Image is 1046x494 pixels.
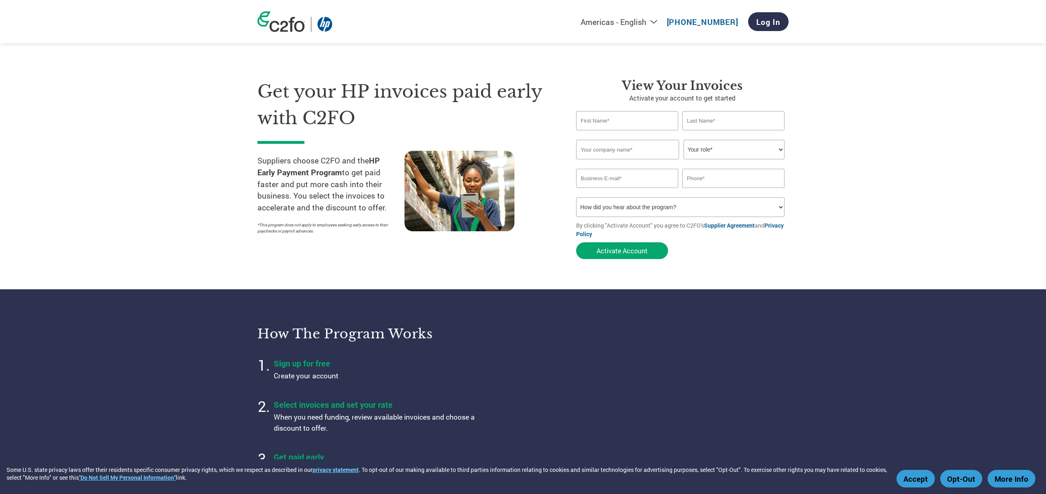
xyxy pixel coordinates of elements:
[274,371,478,381] p: Create your account
[940,470,982,487] button: Opt-Out
[576,93,789,103] p: Activate your account to get started
[274,399,478,410] h4: Select invoices and set your rate
[317,17,332,32] img: HP
[667,17,738,27] a: [PHONE_NUMBER]
[682,111,784,130] input: Last Name*
[576,221,789,238] p: By clicking "Activate Account" you agree to C2FO's and
[313,466,359,474] a: privacy statement
[988,470,1035,487] button: More Info
[257,222,396,234] p: *This program does not apply to employees seeking early access to their paychecks or payroll adva...
[274,412,478,434] p: When you need funding, review available invoices and choose a discount to offer.
[7,466,892,481] div: Some U.S. state privacy laws offer their residents specific consumer privacy rights, which we res...
[79,474,176,481] a: "Do Not Sell My Personal Information"
[576,111,678,130] input: First Name*
[684,140,784,159] select: Title/Role
[576,131,678,136] div: Invalid first name or first name is too long
[576,221,784,238] a: Privacy Policy
[257,155,380,177] strong: HP Early Payment Program
[405,151,514,231] img: supply chain worker
[576,242,668,259] button: Activate Account
[257,326,513,342] h3: How the program works
[576,169,678,188] input: Invalid Email format
[274,358,478,369] h4: Sign up for free
[576,140,679,159] input: Your company name*
[576,189,678,194] div: Inavlid Email Address
[704,221,755,229] a: Supplier Agreement
[257,155,405,214] p: Suppliers choose C2FO and the to get paid faster and put more cash into their business. You selec...
[576,78,789,93] h3: View Your Invoices
[896,470,935,487] button: Accept
[274,452,478,462] h4: Get paid early
[257,78,552,131] h1: Get your HP invoices paid early with C2FO
[257,11,305,32] img: c2fo logo
[748,12,789,31] a: Log In
[576,160,784,165] div: Invalid company name or company name is too long
[682,189,784,194] div: Inavlid Phone Number
[682,131,784,136] div: Invalid last name or last name is too long
[682,169,784,188] input: Phone*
